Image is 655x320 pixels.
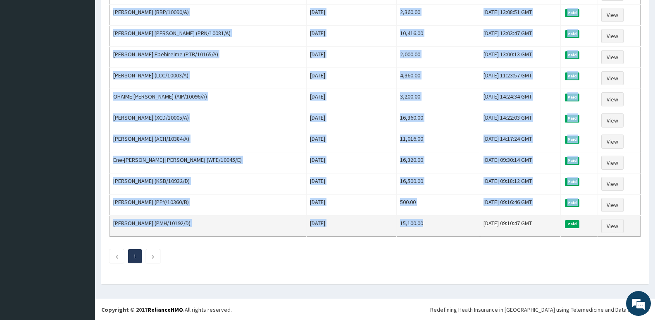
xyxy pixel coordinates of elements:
footer: All rights reserved. [95,299,655,320]
td: [PERSON_NAME] (LCC/10003/A) [110,68,307,89]
a: View [601,135,624,149]
a: View [601,71,624,85]
td: [DATE] [307,89,397,110]
a: View [601,156,624,170]
td: [DATE] [307,68,397,89]
td: [DATE] 13:08:51 GMT [480,5,561,26]
td: [DATE] [307,195,397,216]
td: 2,360.00 [397,5,480,26]
img: d_794563401_company_1708531726252_794563401 [15,41,33,62]
td: [DATE] [307,152,397,173]
td: [DATE] 11:23:57 GMT [480,68,561,89]
td: 4,360.00 [397,68,480,89]
a: View [601,29,624,43]
td: [DATE] 14:22:03 GMT [480,110,561,131]
td: [DATE] 09:30:14 GMT [480,152,561,173]
td: [PERSON_NAME] (PMH/10192/D) [110,216,307,237]
td: [DATE] 13:03:47 GMT [480,26,561,47]
a: View [601,219,624,233]
td: [DATE] 09:10:47 GMT [480,216,561,237]
a: View [601,113,624,128]
td: [PERSON_NAME] Ebehireime (PTB/10165/A) [110,47,307,68]
a: Page 1 is your current page [133,253,136,260]
td: [DATE] [307,5,397,26]
td: 16,320.00 [397,152,480,173]
span: We're online! [48,104,114,188]
a: View [601,177,624,191]
td: [PERSON_NAME] [PERSON_NAME] (PRN/10081/A) [110,26,307,47]
a: View [601,50,624,64]
td: [DATE] 14:24:34 GMT [480,89,561,110]
td: 16,500.00 [397,173,480,195]
td: [PERSON_NAME] (ACH/10384/A) [110,131,307,152]
td: 15,100.00 [397,216,480,237]
div: Chat with us now [43,46,139,57]
textarea: Type your message and hit 'Enter' [4,226,157,255]
td: [DATE] [307,26,397,47]
span: Paid [565,30,580,38]
span: Paid [565,199,580,207]
span: Paid [565,178,580,185]
td: [DATE] [307,131,397,152]
a: View [601,198,624,212]
td: 16,360.00 [397,110,480,131]
a: Previous page [115,253,119,260]
td: 10,416.00 [397,26,480,47]
td: [DATE] [307,47,397,68]
td: [DATE] [307,216,397,237]
td: OHAIME [PERSON_NAME] (AIP/10096/A) [110,89,307,110]
td: [DATE] 13:00:13 GMT [480,47,561,68]
td: [PERSON_NAME] (KSB/10932/D) [110,173,307,195]
span: Paid [565,72,580,80]
a: Next page [151,253,155,260]
a: View [601,92,624,106]
td: 3,200.00 [397,89,480,110]
span: Paid [565,94,580,101]
td: 2,000.00 [397,47,480,68]
a: View [601,8,624,22]
td: Ene-[PERSON_NAME] [PERSON_NAME] (WFE/10045/E) [110,152,307,173]
td: [PERSON_NAME] (PPY/10360/B) [110,195,307,216]
span: Paid [565,115,580,122]
span: Paid [565,220,580,228]
td: [DATE] 09:16:46 GMT [480,195,561,216]
td: [DATE] [307,173,397,195]
div: Redefining Heath Insurance in [GEOGRAPHIC_DATA] using Telemedicine and Data Science! [430,306,649,314]
td: [DATE] 09:18:12 GMT [480,173,561,195]
span: Paid [565,136,580,143]
td: [DATE] 14:17:24 GMT [480,131,561,152]
span: Paid [565,157,580,164]
span: Paid [565,9,580,17]
div: Minimize live chat window [136,4,155,24]
strong: Copyright © 2017 . [101,306,185,313]
td: 500.00 [397,195,480,216]
td: 11,016.00 [397,131,480,152]
td: [DATE] [307,110,397,131]
td: [PERSON_NAME] (XCD/10005/A) [110,110,307,131]
span: Paid [565,51,580,59]
a: RelianceHMO [148,306,183,313]
td: [PERSON_NAME] (BBP/10090/A) [110,5,307,26]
